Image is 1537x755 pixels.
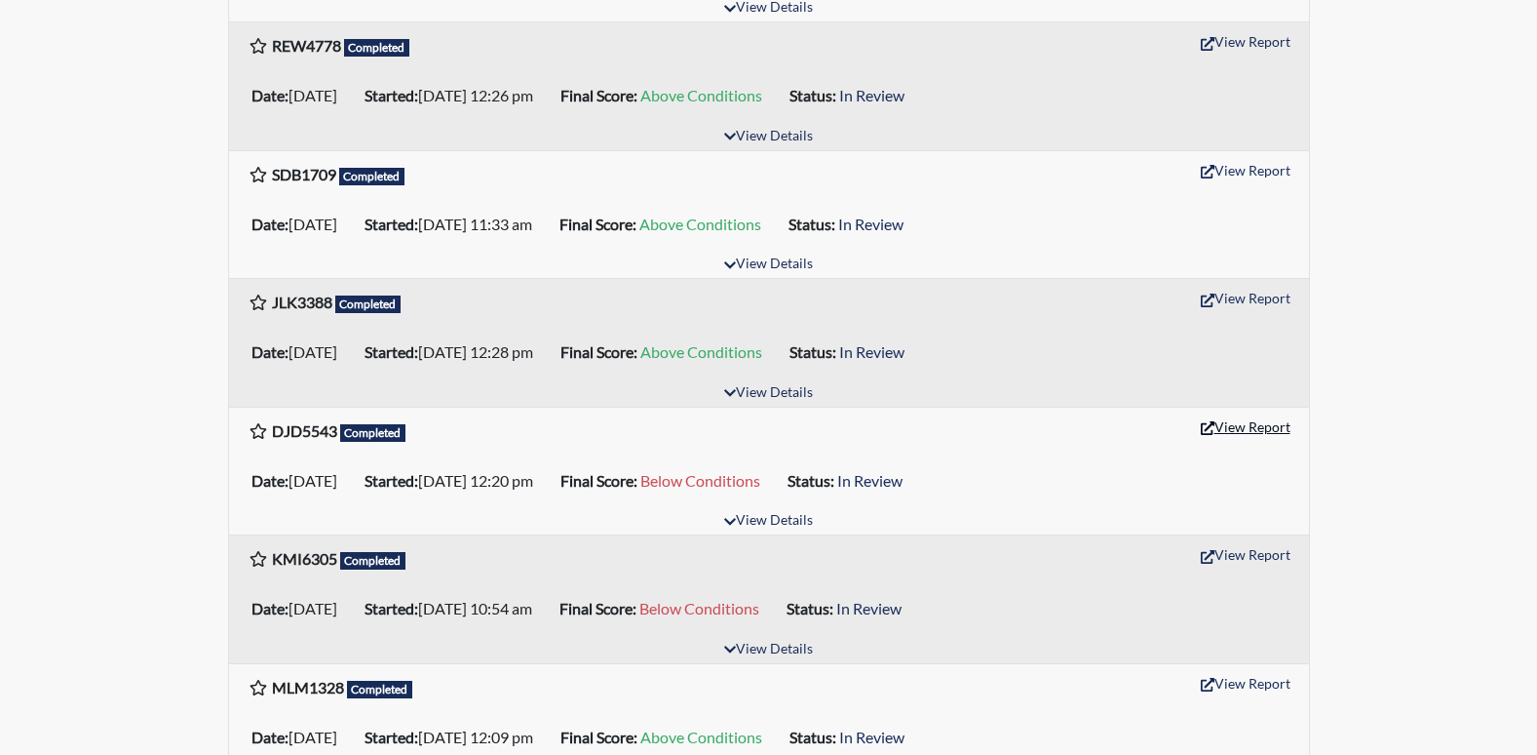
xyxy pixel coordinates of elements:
[559,215,636,233] b: Final Score:
[251,599,288,617] b: Date:
[272,36,341,55] b: REW4778
[1192,412,1299,442] button: View Report
[244,209,357,240] li: [DATE]
[1192,283,1299,313] button: View Report
[1192,539,1299,570] button: View Report
[787,599,833,617] b: Status:
[836,599,902,617] span: In Review
[272,421,337,440] b: DJD5543
[640,728,762,746] span: Above Conditions
[340,552,406,570] span: Completed
[357,209,552,240] li: [DATE] 11:33 am
[251,342,288,361] b: Date:
[365,728,418,746] b: Started:
[244,722,357,753] li: [DATE]
[357,722,553,753] li: [DATE] 12:09 pm
[715,124,822,150] button: View Details
[560,471,637,490] b: Final Score:
[365,342,418,361] b: Started:
[788,471,834,490] b: Status:
[357,465,553,497] li: [DATE] 12:20 pm
[357,337,553,368] li: [DATE] 12:28 pm
[251,86,288,104] b: Date:
[272,165,336,183] b: SDB1709
[340,424,406,442] span: Completed
[344,39,410,57] span: Completed
[715,380,822,407] button: View Details
[347,681,413,698] span: Completed
[1192,26,1299,57] button: View Report
[251,728,288,746] b: Date:
[639,215,761,233] span: Above Conditions
[715,252,822,278] button: View Details
[837,471,903,490] span: In Review
[839,342,904,361] span: In Review
[335,296,402,313] span: Completed
[789,342,836,361] b: Status:
[244,593,357,624] li: [DATE]
[272,293,332,311] b: JLK3388
[640,86,762,104] span: Above Conditions
[244,337,357,368] li: [DATE]
[244,80,357,111] li: [DATE]
[788,215,835,233] b: Status:
[1192,668,1299,698] button: View Report
[789,728,836,746] b: Status:
[272,678,344,696] b: MLM1328
[789,86,836,104] b: Status:
[640,471,760,490] span: Below Conditions
[560,342,637,361] b: Final Score:
[559,599,636,617] b: Final Score:
[365,471,418,490] b: Started:
[640,342,762,361] span: Above Conditions
[365,599,418,617] b: Started:
[251,215,288,233] b: Date:
[839,86,904,104] span: In Review
[244,465,357,497] li: [DATE]
[357,593,552,624] li: [DATE] 10:54 am
[339,168,405,185] span: Completed
[357,80,553,111] li: [DATE] 12:26 pm
[715,508,822,535] button: View Details
[272,549,337,568] b: KMI6305
[715,637,822,663] button: View Details
[560,86,637,104] b: Final Score:
[560,728,637,746] b: Final Score:
[365,215,418,233] b: Started:
[365,86,418,104] b: Started:
[838,215,903,233] span: In Review
[251,471,288,490] b: Date:
[639,599,759,617] span: Below Conditions
[1192,155,1299,185] button: View Report
[839,728,904,746] span: In Review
